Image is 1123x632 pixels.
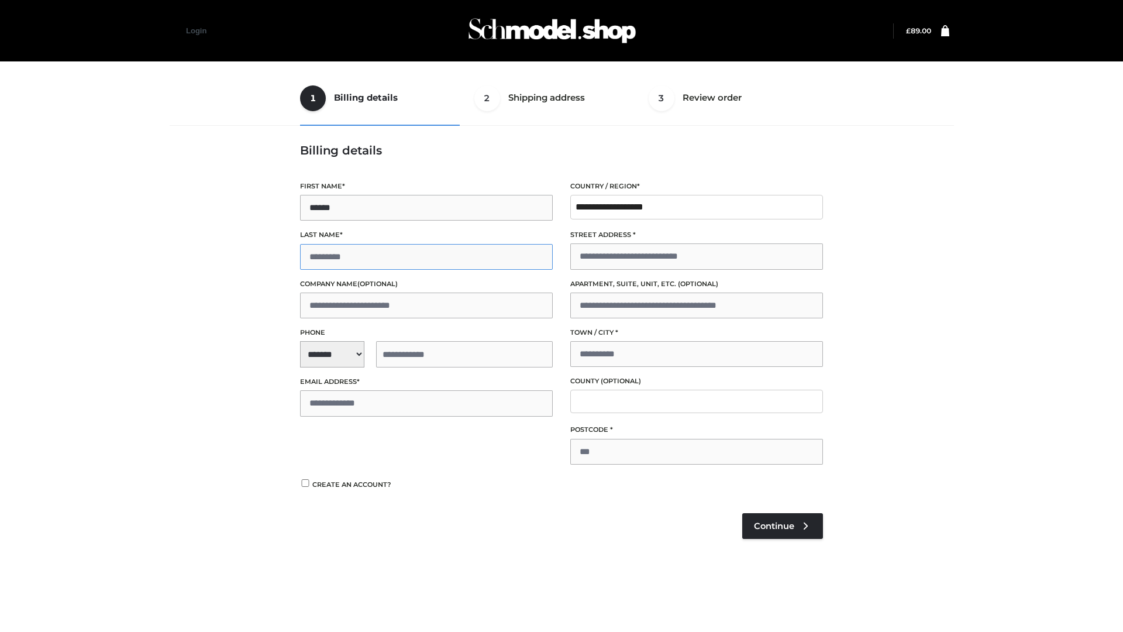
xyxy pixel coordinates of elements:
input: Create an account? [300,479,311,487]
a: Continue [742,513,823,539]
span: (optional) [357,280,398,288]
label: County [570,376,823,387]
label: Company name [300,279,553,290]
span: (optional) [601,377,641,385]
span: Create an account? [312,480,391,489]
a: £89.00 [906,26,931,35]
h3: Billing details [300,143,823,157]
label: First name [300,181,553,192]
label: Last name [300,229,553,241]
label: Town / City [570,327,823,338]
bdi: 89.00 [906,26,931,35]
label: Apartment, suite, unit, etc. [570,279,823,290]
label: Phone [300,327,553,338]
a: Login [186,26,206,35]
label: Street address [570,229,823,241]
label: Postcode [570,424,823,435]
img: Schmodel Admin 964 [464,8,640,54]
span: Continue [754,521,794,531]
span: (optional) [678,280,718,288]
label: Email address [300,376,553,387]
span: £ [906,26,911,35]
label: Country / Region [570,181,823,192]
